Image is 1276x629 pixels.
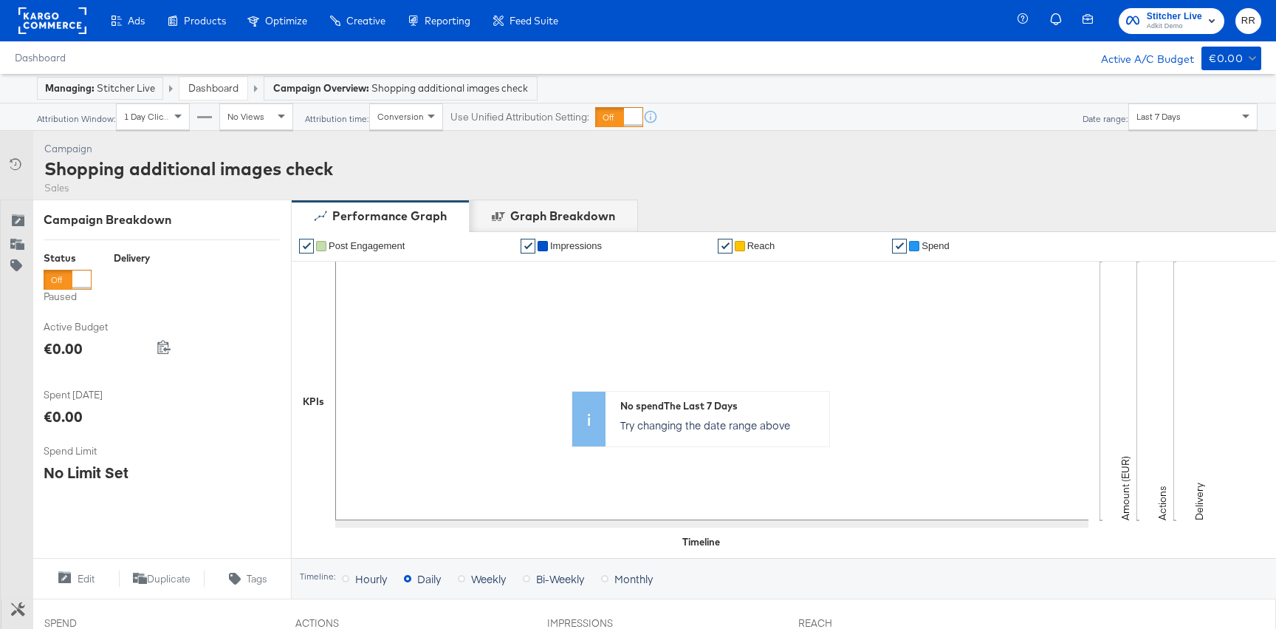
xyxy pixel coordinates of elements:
[15,52,66,64] a: Dashboard
[114,251,150,265] div: Delivery
[510,208,615,225] div: Graph Breakdown
[44,251,92,265] div: Status
[510,15,558,27] span: Feed Suite
[184,15,226,27] span: Products
[747,240,775,251] span: Reach
[471,571,506,586] span: Weekly
[124,111,172,122] span: 1 Day Clicks
[44,406,83,427] div: €0.00
[44,388,154,402] span: Spent [DATE]
[45,81,155,95] div: Stitcher Live
[1235,8,1261,34] button: RR
[299,239,314,254] a: ✔
[227,111,264,122] span: No Views
[417,571,441,586] span: Daily
[44,444,154,458] span: Spend Limit
[892,239,907,254] a: ✔
[1201,47,1261,70] button: €0.00
[44,142,333,156] div: Campaign
[44,338,83,359] div: €0.00
[1136,111,1181,122] span: Last 7 Days
[304,114,369,124] div: Attribution time:
[922,240,950,251] span: Spend
[205,570,291,588] button: Tags
[32,570,119,588] button: Edit
[329,240,405,251] span: Post Engagement
[371,81,528,95] span: Shopping additional images check
[44,290,92,304] label: Paused
[1085,47,1194,69] div: Active A/C Budget
[78,572,95,586] span: Edit
[44,320,154,334] span: Active Budget
[1082,114,1128,124] div: Date range:
[188,81,239,95] a: Dashboard
[377,111,424,122] span: Conversion
[44,462,128,483] div: No Limit Set
[620,399,822,413] div: No spend The Last 7 Days
[265,15,307,27] span: Optimize
[614,571,653,586] span: Monthly
[1241,13,1255,30] span: RR
[550,240,602,251] span: Impressions
[44,181,333,195] div: Sales
[273,82,369,94] strong: Campaign Overview:
[44,211,280,228] div: Campaign Breakdown
[36,114,116,124] div: Attribution Window:
[346,15,385,27] span: Creative
[147,572,191,586] span: Duplicate
[247,572,267,586] span: Tags
[718,239,733,254] a: ✔
[1147,9,1202,24] span: Stitcher Live
[299,571,336,582] div: Timeline:
[1209,50,1243,68] div: €0.00
[620,418,822,432] p: Try changing the date range above
[45,82,95,94] strong: Managing:
[521,239,535,254] a: ✔
[119,570,205,588] button: Duplicate
[332,208,447,225] div: Performance Graph
[450,110,589,124] label: Use Unified Attribution Setting:
[44,156,333,181] div: Shopping additional images check
[425,15,470,27] span: Reporting
[536,571,584,586] span: Bi-Weekly
[1119,8,1224,34] button: Stitcher LiveAdkit Demo
[1147,21,1202,33] span: Adkit Demo
[128,15,145,27] span: Ads
[355,571,387,586] span: Hourly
